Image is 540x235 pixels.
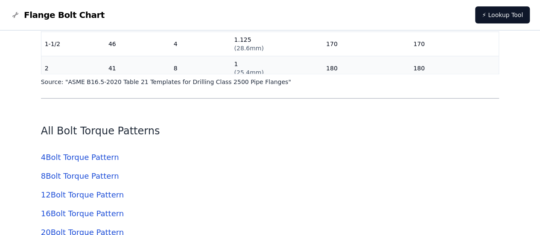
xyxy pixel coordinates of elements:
[410,32,499,56] td: 170
[170,56,231,81] td: 8
[234,69,263,76] span: ( 25.4mm )
[410,56,499,81] td: 180
[10,9,105,21] a: Flange Bolt Chart LogoFlange Bolt Chart
[323,32,410,56] td: 170
[475,6,530,23] a: ⚡ Lookup Tool
[41,190,124,199] a: 12Bolt Torque Pattern
[231,56,322,81] td: 1
[10,10,20,20] img: Flange Bolt Chart Logo
[41,32,105,56] td: 1-1/2
[41,153,119,162] a: 4Bolt Torque Pattern
[170,32,231,56] td: 4
[41,171,119,180] a: 8Bolt Torque Pattern
[323,56,410,81] td: 180
[41,78,499,86] p: Source: " ASME B16.5-2020 Table 21 Templates for Drilling Class 2500 Pipe Flanges "
[231,32,322,56] td: 1.125
[41,56,105,81] td: 2
[234,45,263,52] span: ( 28.6mm )
[41,125,160,137] a: All Bolt Torque Patterns
[41,209,124,218] a: 16Bolt Torque Pattern
[105,32,170,56] td: 46
[105,56,170,81] td: 41
[24,9,105,21] span: Flange Bolt Chart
